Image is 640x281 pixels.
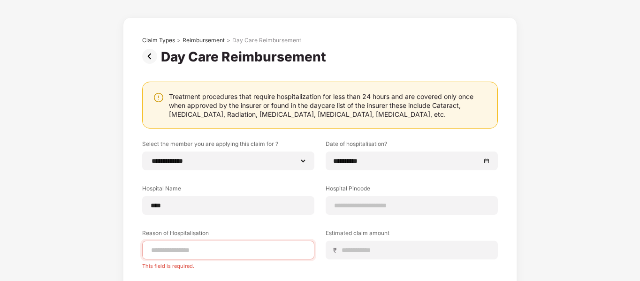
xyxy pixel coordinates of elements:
[142,184,314,196] label: Hospital Name
[326,229,498,241] label: Estimated claim amount
[326,140,498,152] label: Date of hospitalisation?
[227,37,230,44] div: >
[142,259,314,269] div: This field is required.
[169,92,488,119] div: Treatment procedures that require hospitalization for less than 24 hours and are covered only onc...
[142,140,314,152] label: Select the member you are applying this claim for ?
[326,184,498,196] label: Hospital Pincode
[183,37,225,44] div: Reimbursement
[142,49,161,64] img: svg+xml;base64,PHN2ZyBpZD0iUHJldi0zMngzMiIgeG1sbnM9Imh0dHA6Ly93d3cudzMub3JnLzIwMDAvc3ZnIiB3aWR0aD...
[232,37,301,44] div: Day Care Reimbursement
[153,92,164,103] img: svg+xml;base64,PHN2ZyBpZD0iV2FybmluZ18tXzI0eDI0IiBkYXRhLW5hbWU9Ildhcm5pbmcgLSAyNHgyNCIgeG1sbnM9Im...
[142,37,175,44] div: Claim Types
[333,246,341,255] span: ₹
[177,37,181,44] div: >
[161,49,330,65] div: Day Care Reimbursement
[142,229,314,241] label: Reason of Hospitalisation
